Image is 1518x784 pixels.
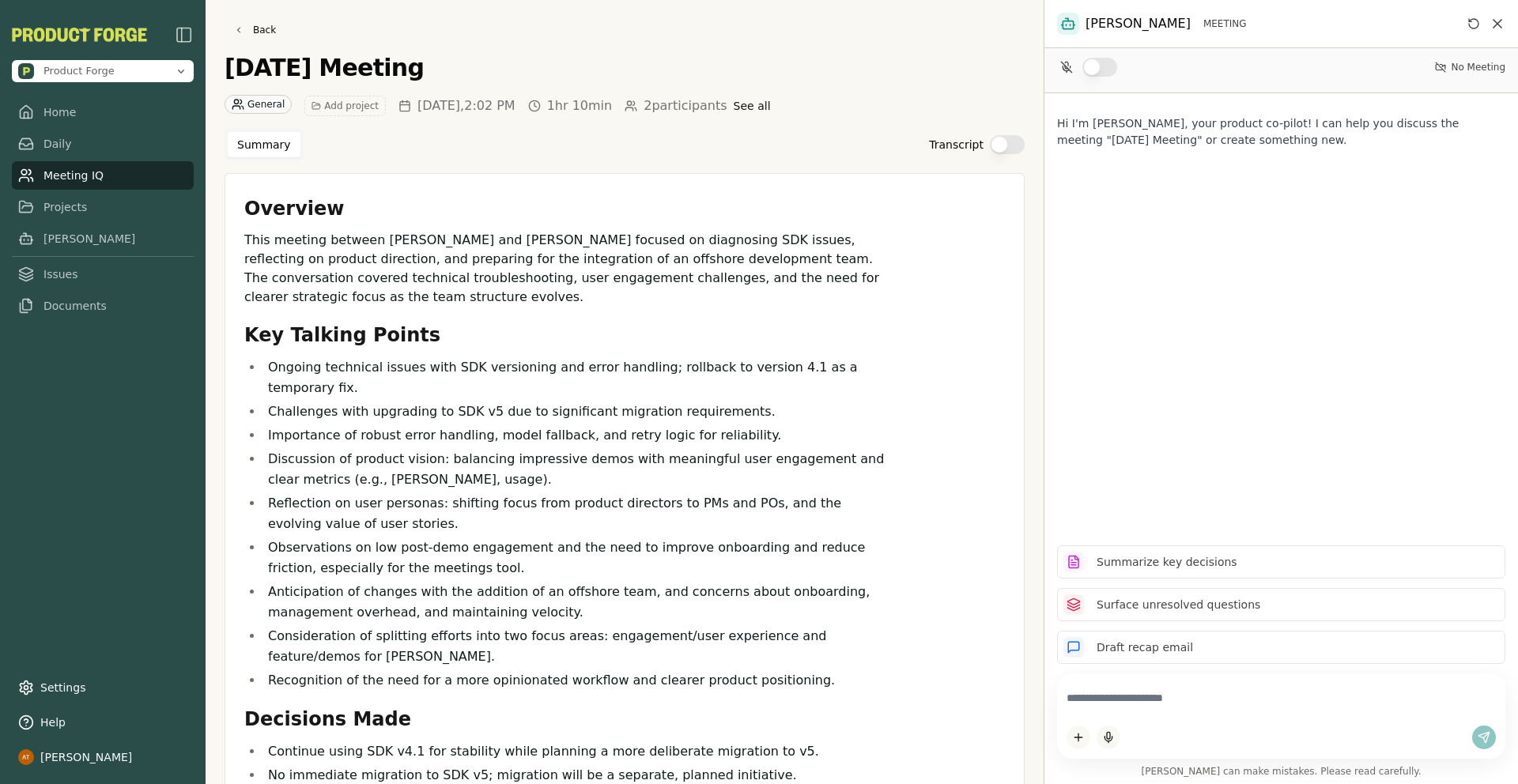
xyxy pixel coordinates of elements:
[175,25,194,44] img: sidebar
[12,193,194,221] a: Projects
[263,537,888,579] li: Observations on low post-demo engagement and the need to improve onboarding and reduce friction, ...
[228,132,300,157] button: Summary
[1097,639,1193,656] p: Draft recap email
[244,196,888,221] h2: Overview
[43,64,115,78] span: Product Forge
[225,95,292,116] button: General
[244,231,888,307] p: This meeting between [PERSON_NAME] and [PERSON_NAME] focused on diagnosing SDK issues, reflecting...
[18,749,34,765] img: profile
[263,449,888,490] li: Discussion of product vision: balancing impressive demos with meaningful user engagement and clea...
[1057,765,1505,778] span: [PERSON_NAME] can make mistakes. Please read carefully.
[263,670,888,691] li: Recognition of the need for a more opinionated workflow and clearer product positioning.
[263,425,888,446] li: Importance of robust error handling, model fallback, and retry logic for reliability.
[1451,61,1505,73] span: No Meeting
[12,161,194,190] a: Meeting IQ
[1057,115,1505,149] p: Hi I'm [PERSON_NAME], your product co-pilot! I can help you discuss the meeting "[DATE] Meeting" ...
[225,54,424,82] h1: [DATE] Meeting
[263,741,888,762] li: Continue using SDK v4.1 for stability while planning a more deliberate migration to v5.
[1490,16,1505,32] button: Close chat
[1057,545,1505,579] button: Summarize key decisions
[929,137,984,153] label: Transcript
[225,95,292,114] div: General
[324,100,379,112] span: Add project
[12,260,194,288] a: Issues
[244,707,888,732] h2: Decisions Made
[1086,14,1191,33] span: [PERSON_NAME]
[1097,726,1120,749] button: Start dictation
[263,493,888,534] li: Reflection on user personas: shifting focus from product directors to PMs and POs, and the evolvi...
[263,401,888,422] li: Challenges with upgrading to SDK v5 due to significant migration requirements.
[12,292,194,320] a: Documents
[304,96,386,116] button: Add project
[1097,597,1260,613] p: Surface unresolved questions
[263,626,888,667] li: Consideration of splitting efforts into two focus areas: engagement/user experience and feature/d...
[12,743,194,771] button: [PERSON_NAME]
[263,357,888,398] li: Ongoing technical issues with SDK versioning and error handling; rollback to version 4.1 as a tem...
[547,96,613,115] span: 1hr 10min
[1464,14,1483,33] button: Clear context
[18,63,34,79] img: Product Forge
[644,96,727,115] span: 2 participants
[12,224,194,253] a: [PERSON_NAME]
[12,130,194,158] a: Daily
[1472,726,1496,749] button: Send message
[1057,588,1505,621] button: Surface unresolved questions
[225,19,285,41] a: Back
[244,322,888,348] h2: Key Talking Points
[417,96,515,115] span: [DATE] , 2:02 PM
[12,28,147,42] button: PF-Logo
[12,673,194,702] a: Settings
[1197,17,1253,30] button: MEETING
[263,582,888,623] li: Anticipation of changes with the addition of an offshore team, and concerns about onboarding, man...
[1097,554,1237,571] p: Summarize key decisions
[1057,631,1505,664] button: Draft recap email
[12,28,147,42] img: Product Forge
[12,98,194,126] a: Home
[734,98,771,114] button: See all
[12,708,194,737] button: Help
[1067,726,1090,749] button: Add content to chat
[12,60,194,82] button: Open organization switcher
